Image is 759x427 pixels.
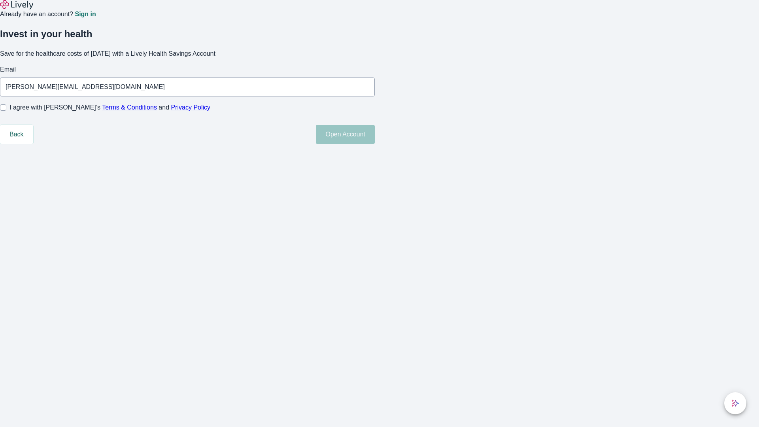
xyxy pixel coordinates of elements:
[9,103,210,112] span: I agree with [PERSON_NAME]’s and
[102,104,157,111] a: Terms & Conditions
[171,104,211,111] a: Privacy Policy
[724,392,746,414] button: chat
[75,11,96,17] a: Sign in
[731,399,739,407] svg: Lively AI Assistant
